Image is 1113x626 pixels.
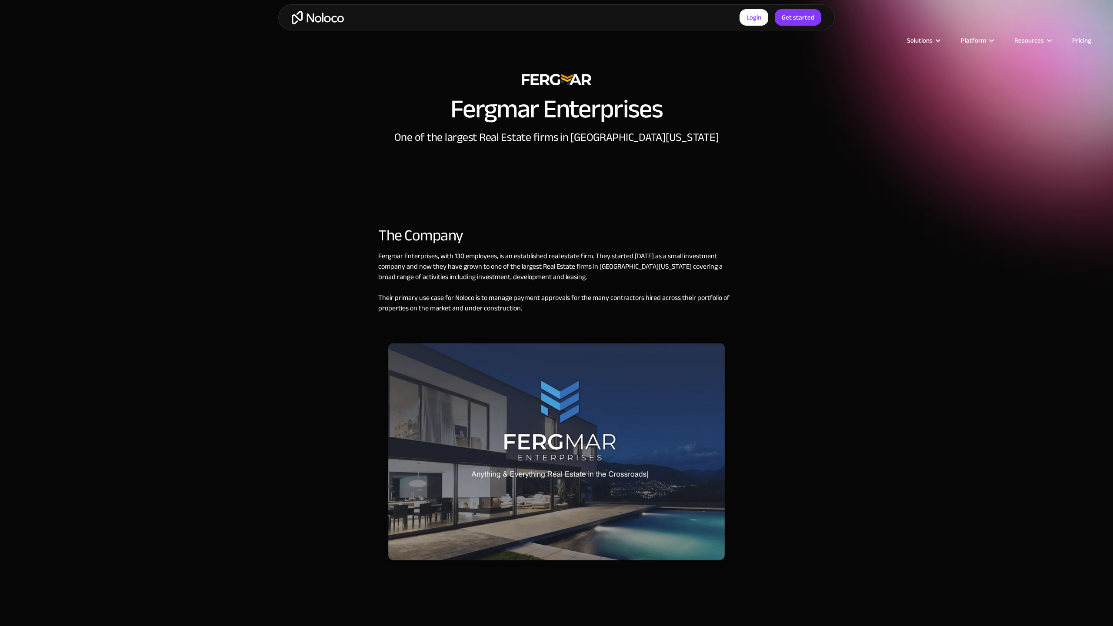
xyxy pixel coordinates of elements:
a: home [292,11,344,24]
div: Solutions [896,35,950,46]
a: Pricing [1061,35,1102,46]
a: Get started [775,9,821,26]
div: Resources [1003,35,1061,46]
div: Resources [1014,35,1044,46]
div: Platform [961,35,986,46]
div: Solutions [907,35,933,46]
div: Platform [950,35,1003,46]
a: Login [740,9,768,26]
